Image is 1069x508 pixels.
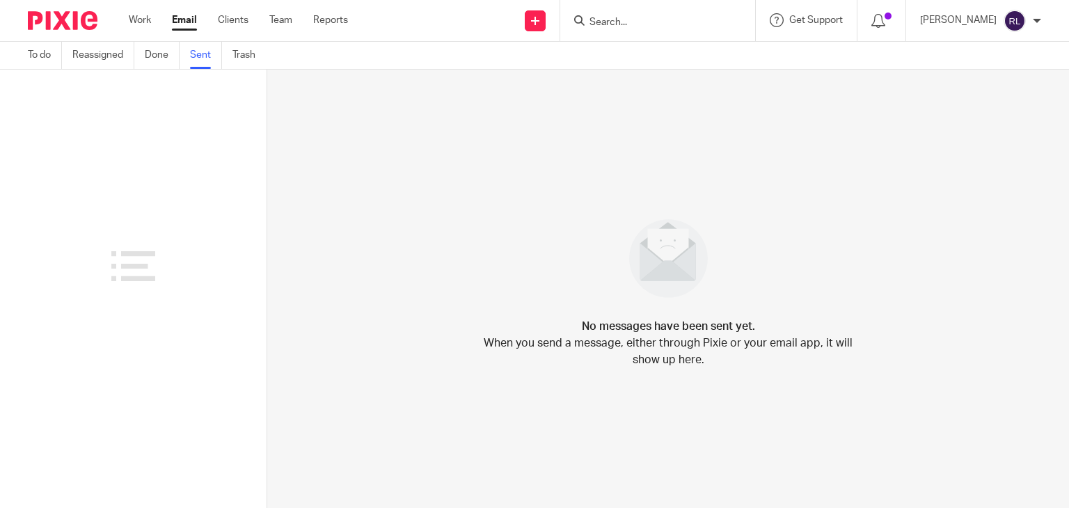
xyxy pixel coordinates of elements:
a: Trash [232,42,266,69]
span: Get Support [789,15,843,25]
a: To do [28,42,62,69]
a: Sent [190,42,222,69]
a: Email [172,13,197,27]
img: svg%3E [1004,10,1026,32]
a: Reports [313,13,348,27]
p: When you send a message, either through Pixie or your email app, it will show up here. [484,335,853,368]
a: Done [145,42,180,69]
h4: No messages have been sent yet. [582,318,755,335]
a: Work [129,13,151,27]
a: Clients [218,13,248,27]
img: image [620,210,717,307]
img: Pixie [28,11,97,30]
input: Search [588,17,713,29]
a: Team [269,13,292,27]
p: [PERSON_NAME] [920,13,997,27]
a: Reassigned [72,42,134,69]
